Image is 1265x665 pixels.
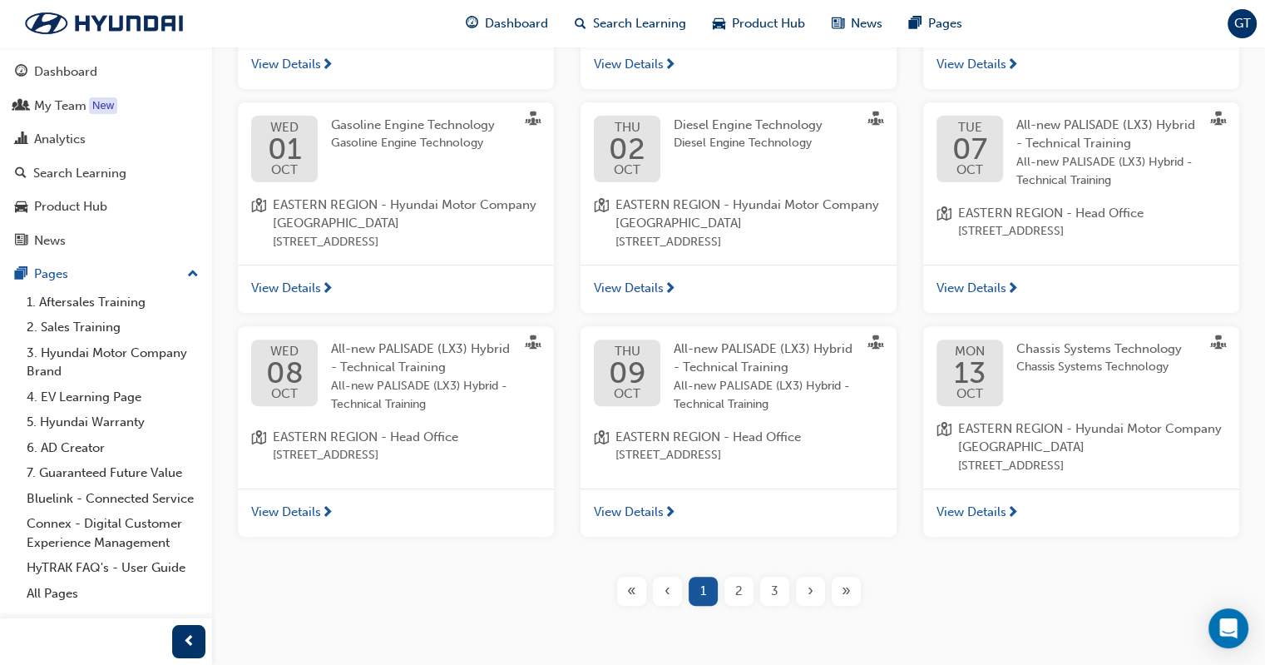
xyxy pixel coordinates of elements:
[936,55,1006,74] span: View Details
[15,166,27,181] span: search-icon
[7,124,205,155] a: Analytics
[452,7,561,41] a: guage-iconDashboard
[1006,282,1019,297] span: next-icon
[251,55,321,74] span: View Details
[674,117,823,132] span: Diesel Engine Technology
[34,231,66,251] div: News
[664,58,676,73] span: next-icon
[238,102,554,313] button: WED01OCTGasoline Engine TechnologyGasoline Engine Technologylocation-iconEASTERN REGION - Hyundai...
[954,388,986,400] span: OCT
[793,577,828,606] button: Next page
[183,632,195,653] span: prev-icon
[485,14,548,33] span: Dashboard
[251,196,541,252] a: location-iconEASTERN REGION - Hyundai Motor Company [GEOGRAPHIC_DATA][STREET_ADDRESS]
[20,581,205,607] a: All Pages
[561,7,699,41] a: search-iconSearch Learning
[34,97,86,116] div: My Team
[609,388,646,400] span: OCT
[851,14,882,33] span: News
[20,409,205,435] a: 5. Hyundai Warranty
[20,340,205,385] a: 3. Hyundai Motor Company Brand
[674,341,852,375] span: All-new PALISADE (LX3) Hybrid - Technical Training
[7,191,205,222] a: Product Hub
[609,345,646,358] span: THU
[958,222,1144,241] span: [STREET_ADDRESS]
[575,13,586,34] span: search-icon
[251,116,541,182] a: WED01OCTGasoline Engine TechnologyGasoline Engine Technology
[331,117,495,132] span: Gasoline Engine Technology
[842,582,851,601] span: »
[273,196,541,233] span: EASTERN REGION - Hyundai Motor Company [GEOGRAPHIC_DATA]
[268,134,302,164] span: 01
[8,6,200,41] a: Trak
[936,340,1226,406] a: MON13OCTChassis Systems TechnologyChassis Systems Technology
[828,577,864,606] button: Last page
[34,130,86,149] div: Analytics
[699,7,818,41] a: car-iconProduct Hub
[832,13,844,34] span: news-icon
[273,428,458,447] span: EASTERN REGION - Head Office
[89,97,117,114] div: Tooltip anchor
[1211,335,1226,354] span: sessionType_FACE_TO_FACE-icon
[721,577,757,606] button: Page 2
[936,419,951,476] span: location-icon
[923,265,1239,313] a: View Details
[936,503,1006,522] span: View Details
[1208,608,1248,648] div: Open Intercom Messenger
[7,53,205,259] button: DashboardMy TeamAnalyticsSearch LearningProduct HubNews
[936,204,1226,241] a: location-iconEASTERN REGION - Head Office[STREET_ADDRESS]
[33,164,126,183] div: Search Learning
[757,577,793,606] button: Page 3
[808,582,813,601] span: ›
[321,282,334,297] span: next-icon
[627,582,636,601] span: «
[466,13,478,34] span: guage-icon
[674,134,823,153] span: Diesel Engine Technology
[20,460,205,486] a: 7. Guaranteed Future Value
[650,577,685,606] button: Previous page
[268,164,302,176] span: OCT
[594,196,609,252] span: location-icon
[952,122,987,134] span: TUE
[594,503,664,522] span: View Details
[958,419,1226,457] span: EASTERN REGION - Hyundai Motor Company [GEOGRAPHIC_DATA]
[7,91,205,122] a: My Team
[15,200,27,215] span: car-icon
[251,428,541,465] a: location-iconEASTERN REGION - Head Office[STREET_ADDRESS]
[1228,9,1257,38] button: GT
[273,446,458,465] span: [STREET_ADDRESS]
[936,419,1226,476] a: location-iconEASTERN REGION - Hyundai Motor Company [GEOGRAPHIC_DATA][STREET_ADDRESS]
[20,315,205,340] a: 2. Sales Training
[581,265,897,313] a: View Details
[15,65,27,80] span: guage-icon
[954,358,986,388] span: 13
[7,226,205,256] a: News
[331,341,510,375] span: All-new PALISADE (LX3) Hybrid - Technical Training
[251,428,266,465] span: location-icon
[581,489,897,537] a: View Details
[273,233,541,252] span: [STREET_ADDRESS]
[594,340,883,414] a: THU09OCTAll-new PALISADE (LX3) Hybrid - Technical TrainingAll-new PALISADE (LX3) Hybrid - Technic...
[615,428,801,447] span: EASTERN REGION - Head Office
[1016,358,1182,377] span: Chassis Systems Technology
[685,577,721,606] button: Page 1
[266,358,304,388] span: 08
[20,511,205,555] a: Connex - Digital Customer Experience Management
[238,326,554,537] button: WED08OCTAll-new PALISADE (LX3) Hybrid - Technical TrainingAll-new PALISADE (LX3) Hybrid - Technic...
[268,122,302,134] span: WED
[593,14,686,33] span: Search Learning
[1016,341,1182,356] span: Chassis Systems Technology
[20,435,205,461] a: 6. AD Creator
[238,41,554,89] a: View Details
[1016,153,1199,191] span: All-new PALISADE (LX3) Hybrid - Technical Training
[34,62,97,82] div: Dashboard
[15,99,27,114] span: people-icon
[954,345,986,358] span: MON
[251,340,541,414] a: WED08OCTAll-new PALISADE (LX3) Hybrid - Technical TrainingAll-new PALISADE (LX3) Hybrid - Technic...
[664,282,676,297] span: next-icon
[526,112,541,130] span: sessionType_FACE_TO_FACE-icon
[936,204,951,241] span: location-icon
[15,267,27,282] span: pages-icon
[594,116,883,182] a: THU02OCTDiesel Engine TechnologyDiesel Engine Technology
[238,265,554,313] a: View Details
